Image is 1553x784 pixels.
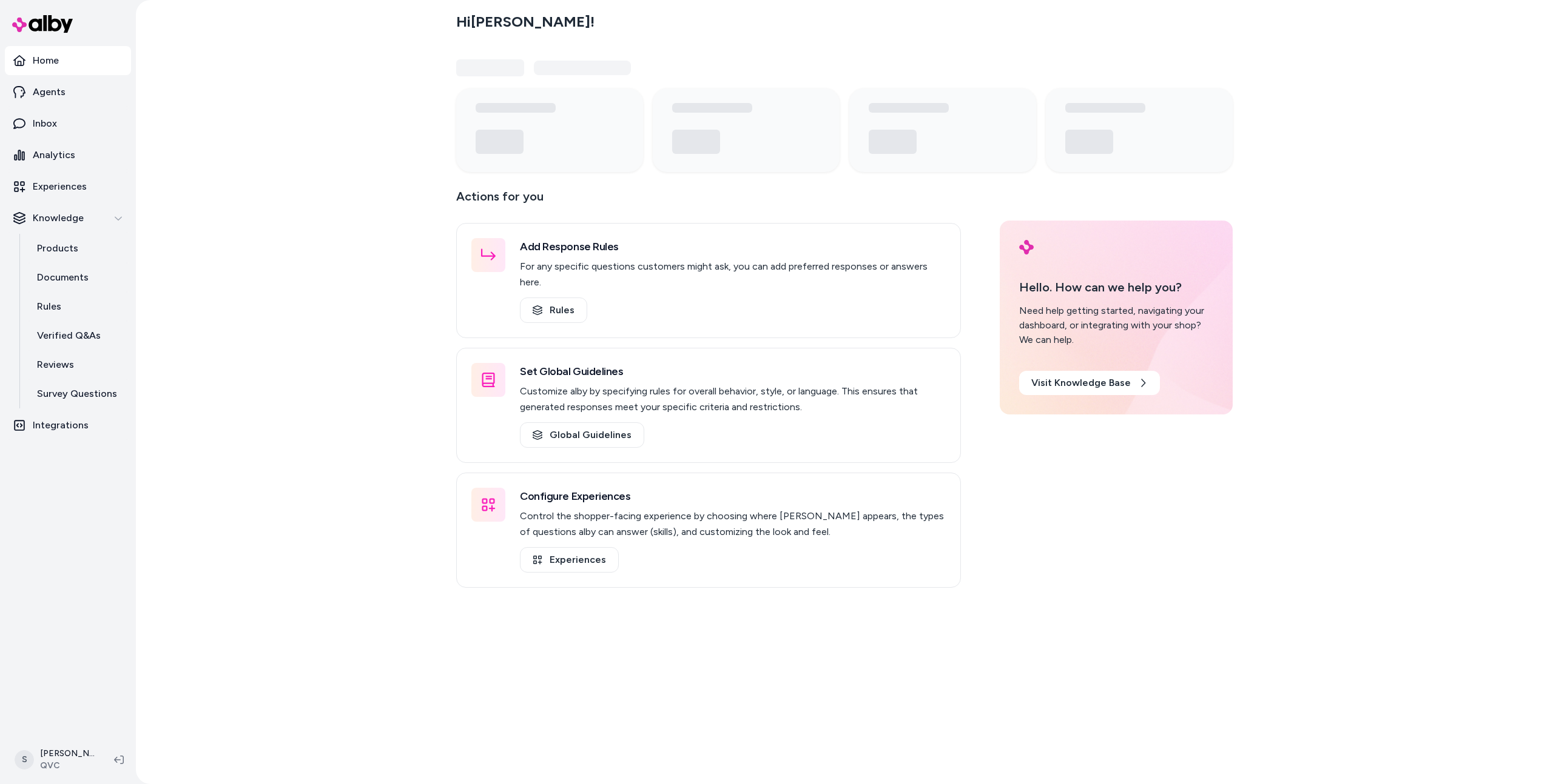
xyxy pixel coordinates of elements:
[33,53,59,68] p: Home
[456,187,961,216] p: Actions for you
[1019,371,1160,395] a: Visit Knowledge Base
[37,357,74,372] p: Reviews
[37,270,89,285] p: Documents
[520,422,644,448] a: Global Guidelines
[5,172,131,201] a: Experiences
[1019,304,1213,347] div: Need help getting started, navigating your dashboard, or integrating with your shop? We can help.
[25,292,131,321] a: Rules
[37,387,117,401] p: Survey Questions
[37,299,61,314] p: Rules
[25,321,131,350] a: Verified Q&As
[25,350,131,379] a: Reviews
[5,78,131,107] a: Agents
[1019,240,1034,254] img: alby Logo
[456,13,595,31] h2: Hi [PERSON_NAME] !
[33,85,66,99] p: Agents
[25,379,131,408] a: Survey Questions
[33,179,87,194] p: Experiences
[520,488,946,505] h3: Configure Experiences
[5,141,131,170] a: Analytics
[15,750,34,769] span: S
[520,363,946,380] h3: Set Global Guidelines
[40,748,95,760] p: [PERSON_NAME]
[40,760,95,772] span: QVC
[25,234,131,263] a: Products
[520,297,587,323] a: Rules
[520,259,946,290] p: For any specific questions customers might ask, you can add preferred responses or answers here.
[7,740,104,779] button: S[PERSON_NAME]QVC
[25,263,131,292] a: Documents
[5,411,131,440] a: Integrations
[33,211,84,225] p: Knowledge
[5,46,131,75] a: Home
[37,328,101,343] p: Verified Q&As
[33,116,57,131] p: Inbox
[520,238,946,255] h3: Add Response Rules
[520,547,619,573] a: Experiences
[1019,278,1213,296] p: Hello. How can we help you?
[5,204,131,233] button: Knowledge
[5,109,131,138] a: Inbox
[520,384,946,415] p: Customize alby by specifying rules for overall behavior, style, or language. This ensures that ge...
[37,241,78,256] p: Products
[520,508,946,540] p: Control the shopper-facing experience by choosing where [PERSON_NAME] appears, the types of quest...
[12,15,73,33] img: alby Logo
[33,418,89,433] p: Integrations
[33,148,75,162] p: Analytics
